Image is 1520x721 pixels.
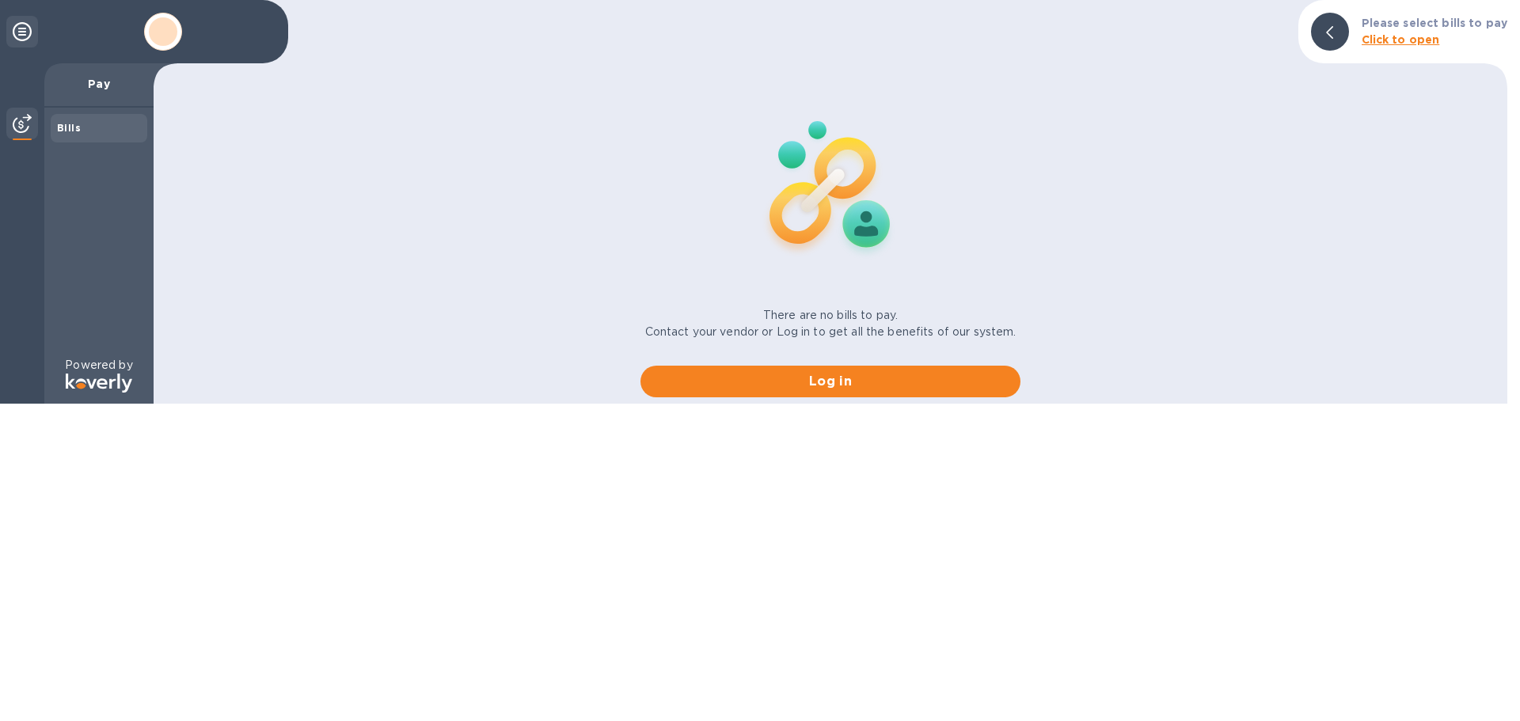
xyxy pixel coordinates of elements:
[1362,17,1507,29] b: Please select bills to pay
[645,307,1016,340] p: There are no bills to pay. Contact your vendor or Log in to get all the benefits of our system.
[66,374,132,393] img: Logo
[57,76,141,92] p: Pay
[653,372,1008,391] span: Log in
[57,122,81,134] b: Bills
[65,357,132,374] p: Powered by
[640,366,1020,397] button: Log in
[1362,33,1440,46] b: Click to open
